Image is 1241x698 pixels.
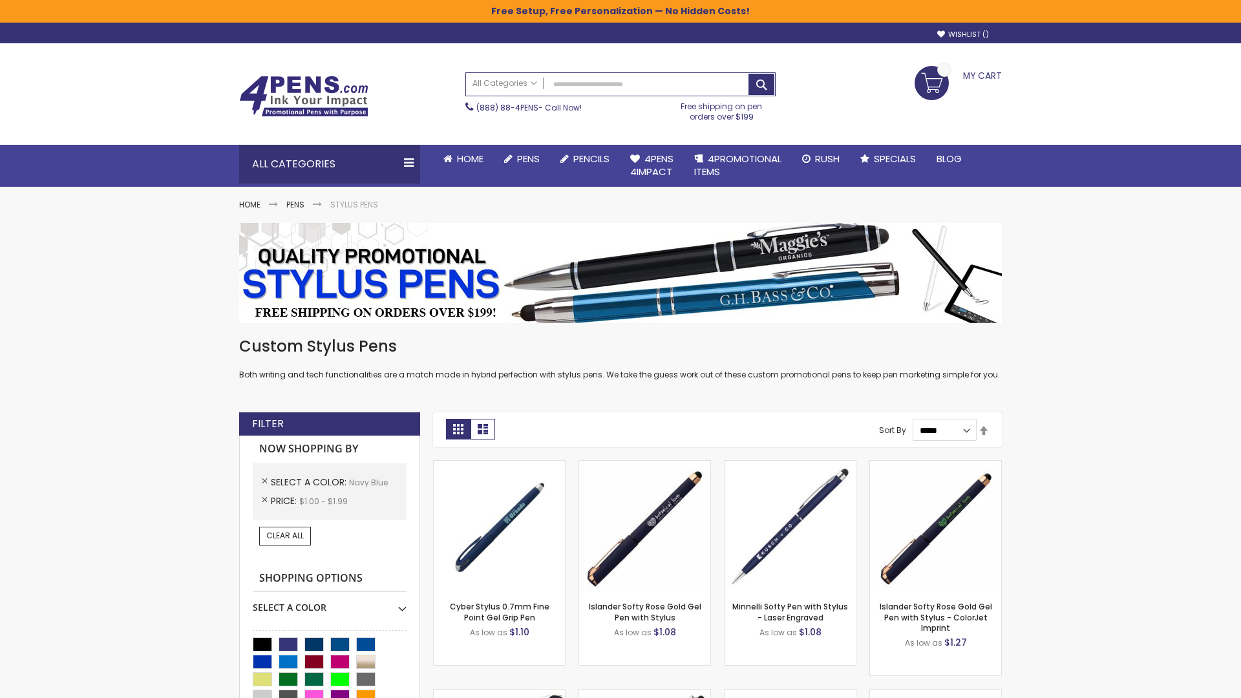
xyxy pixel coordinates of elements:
img: 4Pens Custom Pens and Promotional Products [239,76,368,117]
label: Sort By [879,425,906,436]
span: Blog [937,152,962,165]
a: Minnelli Softy Pen with Stylus - Laser Engraved [732,601,848,622]
span: As low as [470,627,507,638]
img: Stylus Pens [239,223,1002,323]
span: Rush [815,152,840,165]
a: (888) 88-4PENS [476,102,538,113]
a: Blog [926,145,972,173]
a: Home [433,145,494,173]
span: Pencils [573,152,610,165]
span: 4PROMOTIONAL ITEMS [694,152,781,178]
a: Wishlist [937,30,989,39]
a: Islander Softy Rose Gold Gel Pen with Stylus-Navy Blue [579,460,710,471]
a: Cyber Stylus 0.7mm Fine Point Gel Grip Pen-Navy Blue [434,460,565,471]
span: As low as [614,627,652,638]
a: All Categories [466,73,544,94]
div: Both writing and tech functionalities are a match made in hybrid perfection with stylus pens. We ... [239,336,1002,381]
span: - Call Now! [476,102,582,113]
span: $1.10 [509,626,529,639]
strong: Stylus Pens [330,199,378,210]
span: Price [271,494,299,507]
span: $1.08 [799,626,822,639]
a: Cyber Stylus 0.7mm Fine Point Gel Grip Pen [450,601,549,622]
span: Specials [874,152,916,165]
span: 4Pens 4impact [630,152,674,178]
a: Minnelli Softy Pen with Stylus - Laser Engraved-Navy Blue [725,460,856,471]
strong: Shopping Options [253,565,407,593]
span: All Categories [472,78,537,89]
span: As low as [759,627,797,638]
strong: Filter [252,417,284,431]
a: Islander Softy Rose Gold Gel Pen with Stylus [589,601,701,622]
span: Clear All [266,530,304,541]
a: Specials [850,145,926,173]
span: Pens [517,152,540,165]
strong: Now Shopping by [253,436,407,463]
a: Islander Softy Rose Gold Gel Pen with Stylus - ColorJet Imprint-Navy Blue [870,460,1001,471]
span: $1.08 [653,626,676,639]
span: $1.27 [944,636,967,649]
a: Clear All [259,527,311,545]
div: Select A Color [253,592,407,614]
div: All Categories [239,145,420,184]
img: Islander Softy Rose Gold Gel Pen with Stylus-Navy Blue [579,461,710,592]
span: $1.00 - $1.99 [299,496,348,507]
a: Home [239,199,260,210]
a: Rush [792,145,850,173]
span: Home [457,152,483,165]
img: Minnelli Softy Pen with Stylus - Laser Engraved-Navy Blue [725,461,856,592]
strong: Grid [446,419,471,439]
a: Pens [494,145,550,173]
img: Cyber Stylus 0.7mm Fine Point Gel Grip Pen-Navy Blue [434,461,565,592]
a: 4Pens4impact [620,145,684,187]
span: Navy Blue [349,477,388,488]
span: As low as [905,637,942,648]
img: Islander Softy Rose Gold Gel Pen with Stylus - ColorJet Imprint-Navy Blue [870,461,1001,592]
div: Free shipping on pen orders over $199 [668,96,776,122]
span: Select A Color [271,476,349,489]
a: Pencils [550,145,620,173]
a: Islander Softy Rose Gold Gel Pen with Stylus - ColorJet Imprint [880,601,992,633]
a: 4PROMOTIONALITEMS [684,145,792,187]
a: Pens [286,199,304,210]
h1: Custom Stylus Pens [239,336,1002,357]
